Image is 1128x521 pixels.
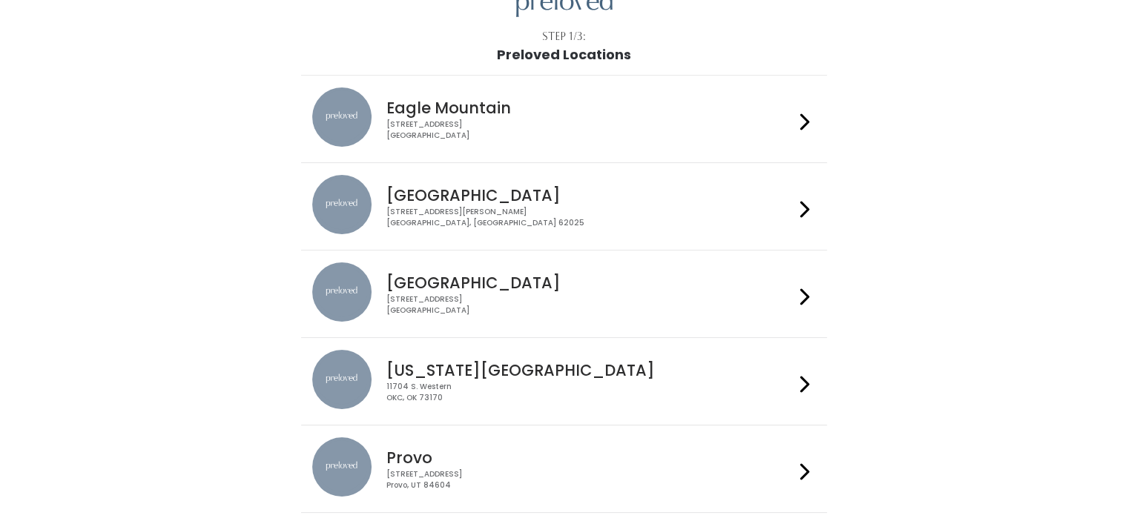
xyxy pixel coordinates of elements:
[386,449,794,466] h4: Provo
[312,87,372,147] img: preloved location
[312,175,816,238] a: preloved location [GEOGRAPHIC_DATA] [STREET_ADDRESS][PERSON_NAME][GEOGRAPHIC_DATA], [GEOGRAPHIC_D...
[386,469,794,491] div: [STREET_ADDRESS] Provo, UT 84604
[312,350,816,413] a: preloved location [US_STATE][GEOGRAPHIC_DATA] 11704 S. WesternOKC, OK 73170
[312,350,372,409] img: preloved location
[542,29,586,44] div: Step 1/3:
[312,175,372,234] img: preloved location
[386,119,794,141] div: [STREET_ADDRESS] [GEOGRAPHIC_DATA]
[312,437,816,500] a: preloved location Provo [STREET_ADDRESS]Provo, UT 84604
[386,187,794,204] h4: [GEOGRAPHIC_DATA]
[386,294,794,316] div: [STREET_ADDRESS] [GEOGRAPHIC_DATA]
[312,262,816,325] a: preloved location [GEOGRAPHIC_DATA] [STREET_ADDRESS][GEOGRAPHIC_DATA]
[312,87,816,150] a: preloved location Eagle Mountain [STREET_ADDRESS][GEOGRAPHIC_DATA]
[312,262,372,322] img: preloved location
[386,207,794,228] div: [STREET_ADDRESS][PERSON_NAME] [GEOGRAPHIC_DATA], [GEOGRAPHIC_DATA] 62025
[386,382,794,403] div: 11704 S. Western OKC, OK 73170
[497,47,631,62] h1: Preloved Locations
[312,437,372,497] img: preloved location
[386,99,794,116] h4: Eagle Mountain
[386,362,794,379] h4: [US_STATE][GEOGRAPHIC_DATA]
[386,274,794,291] h4: [GEOGRAPHIC_DATA]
